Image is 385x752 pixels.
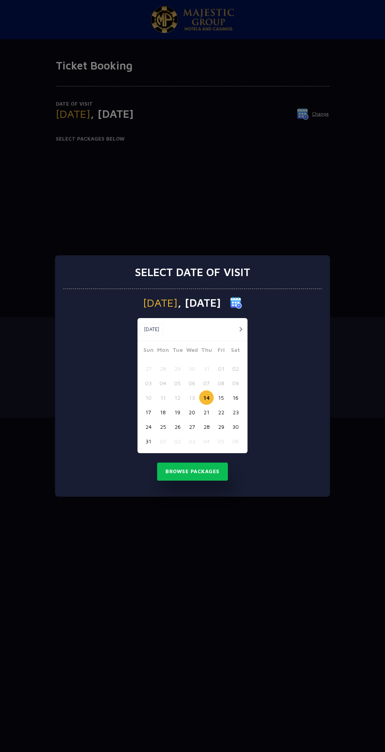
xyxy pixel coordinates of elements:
[199,434,214,448] button: 04
[170,390,185,405] button: 12
[156,434,170,448] button: 01
[156,346,170,357] span: Mon
[199,390,214,405] button: 14
[141,346,156,357] span: Sun
[228,346,243,357] span: Sat
[199,361,214,376] button: 31
[199,376,214,390] button: 07
[170,434,185,448] button: 02
[178,297,221,308] span: , [DATE]
[143,297,178,308] span: [DATE]
[214,346,228,357] span: Fri
[214,376,228,390] button: 08
[156,390,170,405] button: 11
[199,346,214,357] span: Thu
[185,390,199,405] button: 13
[214,405,228,419] button: 22
[230,297,242,309] img: calender icon
[170,419,185,434] button: 26
[199,405,214,419] button: 21
[228,361,243,376] button: 02
[141,419,156,434] button: 24
[228,405,243,419] button: 23
[185,361,199,376] button: 30
[156,419,170,434] button: 25
[185,376,199,390] button: 06
[156,405,170,419] button: 18
[170,346,185,357] span: Tue
[141,376,156,390] button: 03
[170,405,185,419] button: 19
[185,434,199,448] button: 03
[141,405,156,419] button: 17
[141,434,156,448] button: 31
[185,419,199,434] button: 27
[199,419,214,434] button: 28
[170,376,185,390] button: 05
[170,361,185,376] button: 29
[156,376,170,390] button: 04
[141,361,156,376] button: 27
[214,390,228,405] button: 15
[228,390,243,405] button: 16
[156,361,170,376] button: 28
[141,390,156,405] button: 10
[135,265,250,279] h3: Select date of visit
[228,376,243,390] button: 09
[214,434,228,448] button: 05
[228,434,243,448] button: 06
[185,405,199,419] button: 20
[214,419,228,434] button: 29
[185,346,199,357] span: Wed
[228,419,243,434] button: 30
[214,361,228,376] button: 01
[157,463,228,481] button: Browse Packages
[139,324,163,335] button: [DATE]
